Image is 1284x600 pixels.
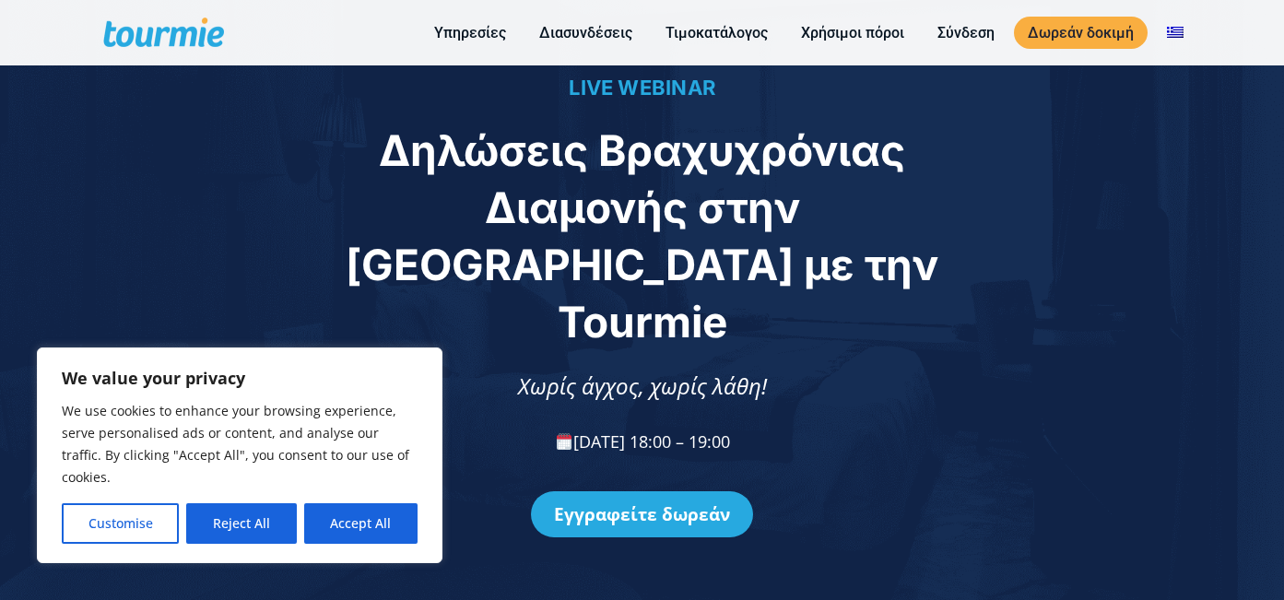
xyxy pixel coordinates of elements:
button: Customise [62,503,179,544]
a: Δωρεάν δοκιμή [1014,17,1148,49]
button: Accept All [304,503,418,544]
a: Διασυνδέσεις [525,21,646,44]
a: Σύνδεση [924,21,1008,44]
a: Χρήσιμοι πόροι [787,21,918,44]
p: We value your privacy [62,367,418,389]
span: Δηλώσεις Βραχυχρόνιας Διαμονής στην [GEOGRAPHIC_DATA] με την Tourmie [346,124,938,347]
p: We use cookies to enhance your browsing experience, serve personalised ads or content, and analys... [62,400,418,488]
span: Χωρίς άγχος, χωρίς λάθη! [518,371,767,401]
span: LIVE WEBINAR [569,76,715,100]
a: Αλλαγή σε [1153,21,1197,44]
span: [DATE] 18:00 – 19:00 [554,430,730,453]
button: Reject All [186,503,296,544]
a: Τιμοκατάλογος [652,21,782,44]
a: Εγγραφείτε δωρεάν [531,491,753,537]
a: Υπηρεσίες [420,21,520,44]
